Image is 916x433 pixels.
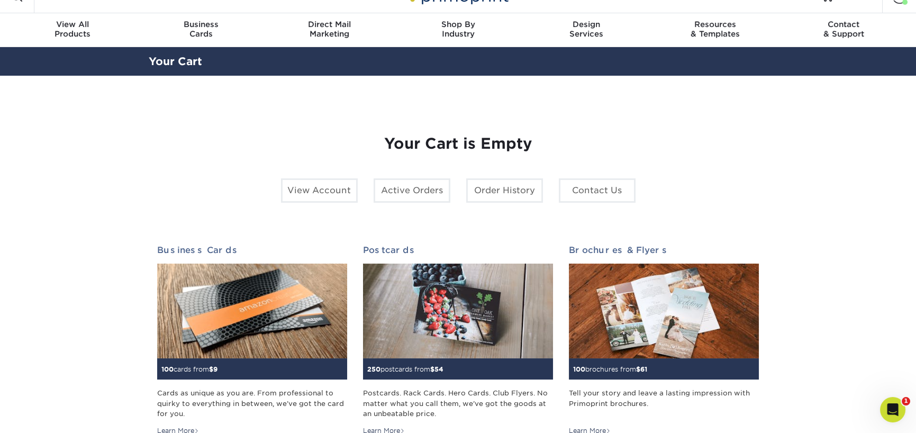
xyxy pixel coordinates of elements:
span: 100 [573,365,585,373]
small: cards from [161,365,217,373]
div: Cards [137,20,265,39]
div: Tell your story and leave a lasting impression with Primoprint brochures. [569,388,759,419]
div: Postcards. Rack Cards. Hero Cards. Club Flyers. No matter what you call them, we've got the goods... [363,388,553,419]
a: DesignServices [522,13,651,47]
small: postcards from [367,365,443,373]
span: 250 [367,365,380,373]
span: Resources [651,20,779,29]
a: Shop ByIndustry [394,13,522,47]
span: View All [8,20,137,29]
iframe: Intercom live chat [880,397,905,422]
span: 1 [902,397,910,405]
a: Contact& Support [779,13,908,47]
img: Brochures & Flyers [569,264,759,359]
h2: Brochures & Flyers [569,245,759,255]
div: & Templates [651,20,779,39]
img: Postcards [363,264,553,359]
small: brochures from [573,365,647,373]
a: Active Orders [374,178,450,203]
a: Resources& Templates [651,13,779,47]
iframe: Google Customer Reviews [3,401,90,429]
a: Direct MailMarketing [265,13,394,47]
img: Business Cards [157,264,347,359]
a: Order History [466,178,543,203]
span: 9 [213,365,217,373]
span: $ [636,365,640,373]
span: $ [209,365,213,373]
div: Cards as unique as you are. From professional to quirky to everything in between, we've got the c... [157,388,347,419]
span: Direct Mail [265,20,394,29]
span: Shop By [394,20,522,29]
div: & Support [779,20,908,39]
div: Services [522,20,651,39]
div: Products [8,20,137,39]
span: 61 [640,365,647,373]
span: Business [137,20,265,29]
span: $ [430,365,434,373]
h2: Business Cards [157,245,347,255]
div: Marketing [265,20,394,39]
a: View AllProducts [8,13,137,47]
a: Contact Us [559,178,636,203]
h1: Your Cart is Empty [157,135,759,153]
span: 54 [434,365,443,373]
h2: Postcards [363,245,553,255]
span: 100 [161,365,174,373]
a: View Account [281,178,358,203]
span: Contact [779,20,908,29]
div: Industry [394,20,522,39]
a: Your Cart [149,55,202,68]
a: BusinessCards [137,13,265,47]
span: Design [522,20,651,29]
